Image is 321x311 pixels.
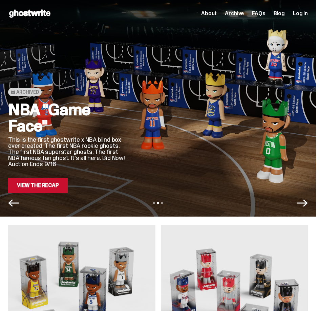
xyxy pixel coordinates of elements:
[297,198,308,208] button: Next
[153,202,155,204] button: View slide 1
[157,202,159,204] button: View slide 2
[252,11,265,16] a: FAQs
[161,202,163,204] button: View slide 3
[16,89,39,95] span: Archived
[8,102,128,134] h2: NBA "Game Face"
[293,11,308,16] a: Log in
[274,11,285,16] a: Blog
[8,178,68,193] a: View the Recap
[225,11,244,16] a: Archive
[8,137,128,167] p: This is the first ghostwrite x NBA blind box ever created. The first NBA rookie ghosts. The first...
[8,198,19,208] button: Previous
[201,11,217,16] a: About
